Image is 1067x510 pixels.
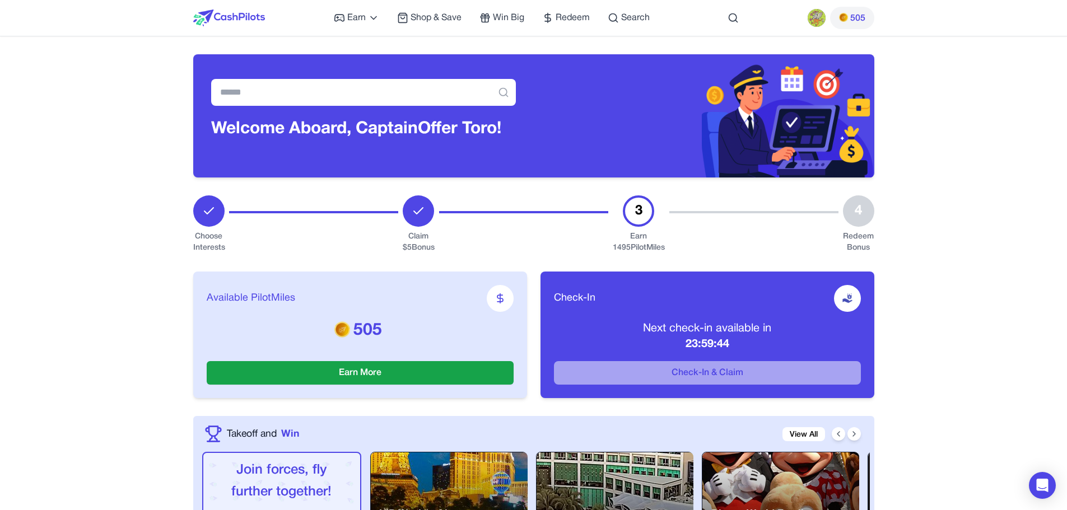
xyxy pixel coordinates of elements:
img: Header decoration [534,54,874,177]
div: 3 [623,195,654,227]
span: Earn [347,11,366,25]
div: 4 [843,195,874,227]
p: 505 [207,321,514,341]
span: Win Big [493,11,524,25]
span: Takeoff and [227,427,277,441]
span: Redeem [556,11,590,25]
span: 505 [850,12,865,25]
button: Check-In & Claim [554,361,861,385]
span: Check-In [554,291,595,306]
h3: Welcome Aboard, Captain Offer Toro! [211,119,516,139]
p: 23:59:44 [554,336,861,352]
img: PMs [839,13,848,22]
span: Search [621,11,650,25]
button: PMs505 [830,7,874,29]
p: Join forces, fly further together! [212,460,351,503]
a: Search [608,11,650,25]
span: Win [281,427,299,441]
a: Earn [334,11,379,25]
p: Next check-in available in [554,321,861,336]
span: Shop & Save [411,11,462,25]
div: Choose Interests [193,231,225,254]
a: Redeem [542,11,590,25]
div: Earn 1495 PilotMiles [613,231,665,254]
a: Shop & Save [397,11,462,25]
div: Open Intercom Messenger [1029,472,1056,499]
span: Available PilotMiles [207,291,295,306]
button: Earn More [207,361,514,385]
a: Win Big [479,11,524,25]
img: receive-dollar [842,293,853,304]
img: CashPilots Logo [193,10,265,26]
a: Takeoff andWin [227,427,299,441]
div: Claim $ 5 Bonus [403,231,435,254]
img: PMs [334,321,350,337]
div: Redeem Bonus [843,231,874,254]
a: View All [782,427,825,441]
